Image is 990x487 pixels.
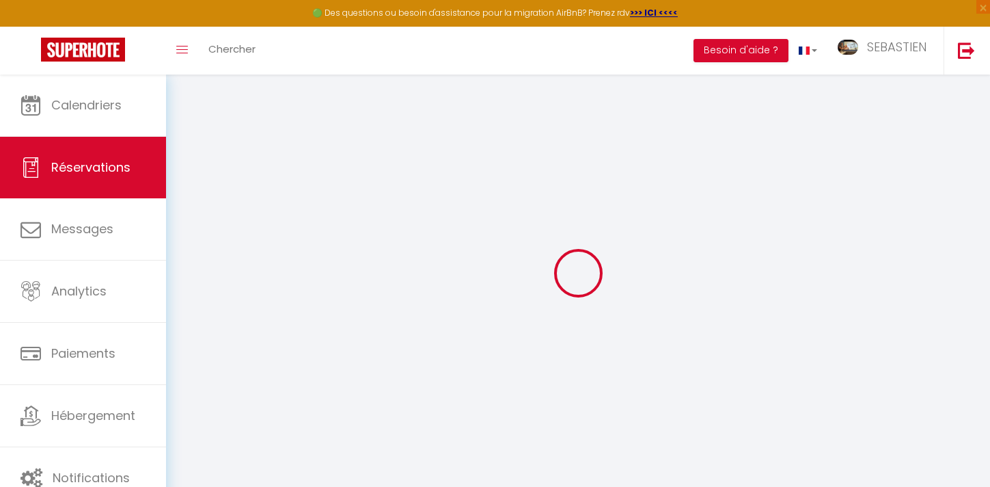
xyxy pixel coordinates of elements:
img: logout [958,42,975,59]
span: Réservations [51,159,130,176]
button: Besoin d'aide ? [693,39,788,62]
span: Hébergement [51,407,135,424]
img: ... [838,40,858,55]
span: Calendriers [51,96,122,114]
span: Chercher [208,42,256,56]
span: Notifications [53,469,130,486]
a: Chercher [198,27,266,75]
span: Paiements [51,345,115,362]
span: SEBASTIEN [867,38,926,55]
span: Messages [51,220,113,237]
span: Analytics [51,282,107,300]
img: Super Booking [41,38,125,62]
a: ... SEBASTIEN [827,27,944,75]
a: >>> ICI <<<< [630,7,678,18]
